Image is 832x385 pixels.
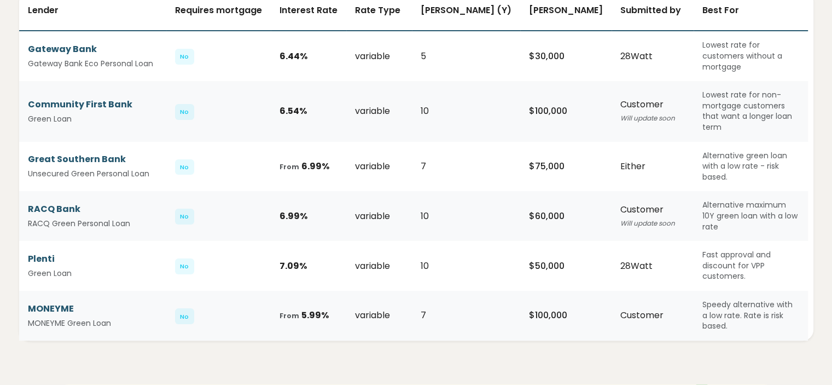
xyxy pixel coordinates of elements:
[529,210,603,223] div: $ 60,000
[280,4,338,16] span: Interest Rate
[529,105,603,118] div: $ 100,000
[280,162,299,171] span: From
[620,260,685,273] div: 28Watt
[421,105,511,118] div: 10
[620,219,675,228] span: Will update soon
[529,160,603,173] div: $ 75,000
[421,50,511,63] div: 5
[28,203,153,216] div: RACQ Bank
[620,309,685,322] div: Customer
[175,104,194,120] span: No
[421,309,511,322] div: 7
[702,90,799,133] div: Lowest rate for non-mortgage customers that want a longer loan term
[28,218,153,229] small: RACQ Green Personal Loan
[355,105,403,118] div: variable
[620,160,685,173] div: Either
[280,309,338,322] div: 5.99 %
[280,210,338,223] div: 6.99 %
[620,203,685,229] div: Customer
[280,260,338,273] div: 7.09 %
[175,4,262,16] span: Requires mortgage
[28,43,153,56] div: Gateway Bank
[529,260,603,273] div: $ 50,000
[620,113,675,123] span: Will update soon
[28,302,153,315] div: MONEYME
[280,50,338,63] div: 6.44 %
[355,160,403,173] div: variable
[175,258,194,274] span: No
[421,260,511,273] div: 10
[529,50,603,63] div: $ 30,000
[355,210,403,223] div: variable
[702,250,799,282] div: Fast approval and discount for VPP customers.
[702,200,799,232] div: Alternative maximum 10Y green loan with a low rate
[620,4,681,16] span: Submitted by
[702,40,799,72] div: Lowest rate for customers without a mortgage
[28,252,153,266] div: Plenti
[28,58,153,70] small: Gateway Bank Eco Personal Loan
[175,308,194,324] span: No
[280,105,338,118] div: 6.54 %
[355,260,403,273] div: variable
[28,268,153,279] small: Green Loan
[702,151,799,183] div: Alternative green loan with a low rate - risk based.
[28,153,153,166] div: Great Southern Bank
[28,4,59,16] span: Lender
[421,160,511,173] div: 7
[280,160,338,173] div: 6.99 %
[421,4,511,16] span: [PERSON_NAME] (Y)
[620,50,685,63] div: 28Watt
[175,159,194,175] span: No
[28,98,153,111] div: Community First Bank
[28,168,153,180] small: Unsecured Green Personal Loan
[421,210,511,223] div: 10
[702,300,799,332] div: Speedy alternative with a low rate. Rate is risk based.
[175,49,194,65] span: No
[355,309,403,322] div: variable
[529,4,603,16] span: [PERSON_NAME]
[620,98,685,124] div: Customer
[355,50,403,63] div: variable
[280,311,299,320] span: From
[28,318,153,329] small: MONEYME Green Loan
[175,209,194,225] span: No
[28,113,153,125] small: Green Loan
[702,4,739,16] span: Best For
[529,309,603,322] div: $ 100,000
[355,4,400,16] span: Rate Type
